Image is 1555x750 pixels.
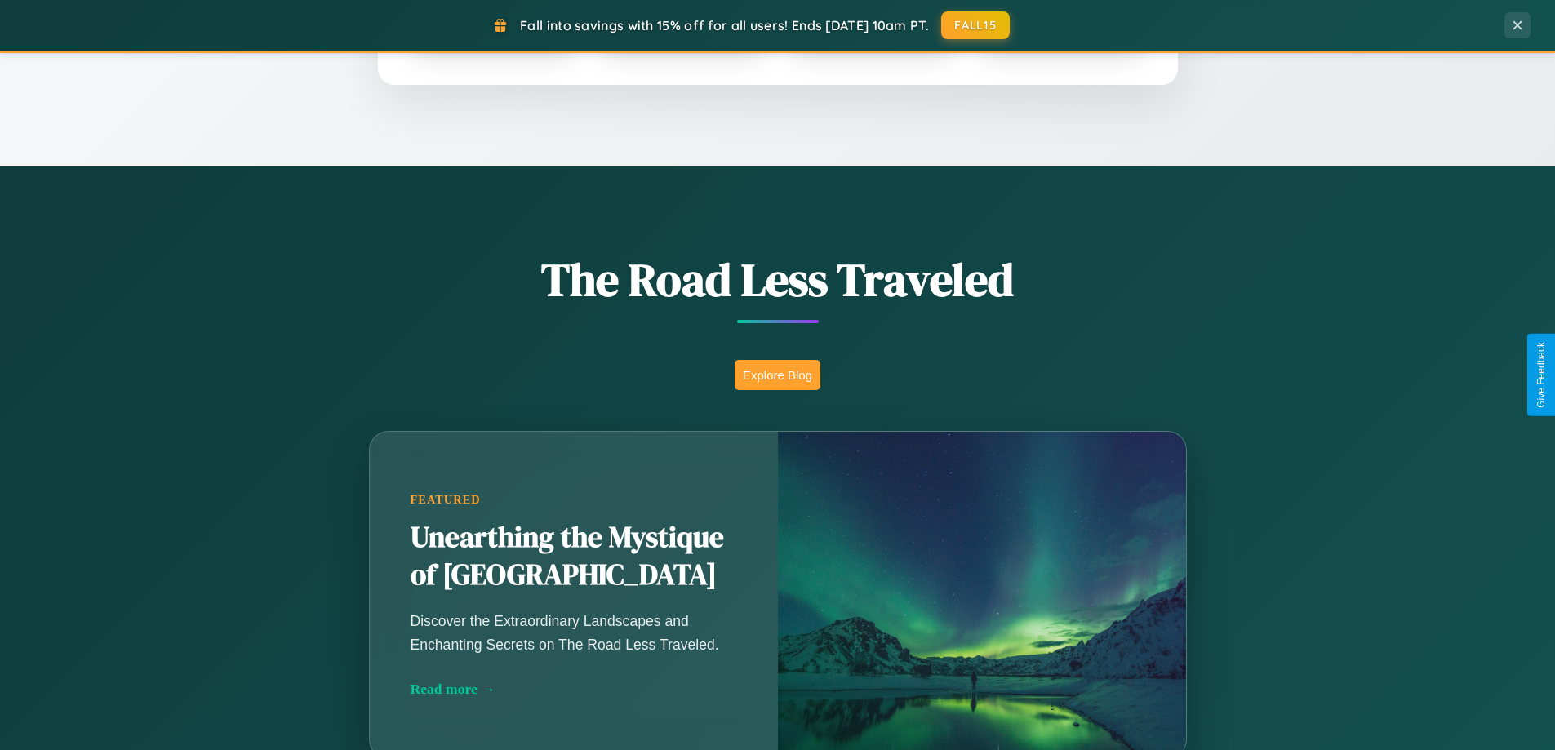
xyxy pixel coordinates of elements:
div: Read more → [411,681,737,698]
h1: The Road Less Traveled [288,248,1268,311]
p: Discover the Extraordinary Landscapes and Enchanting Secrets on The Road Less Traveled. [411,610,737,655]
h2: Unearthing the Mystique of [GEOGRAPHIC_DATA] [411,519,737,594]
span: Fall into savings with 15% off for all users! Ends [DATE] 10am PT. [520,17,929,33]
button: Explore Blog [735,360,820,390]
div: Featured [411,493,737,507]
div: Give Feedback [1535,342,1547,408]
button: FALL15 [941,11,1010,39]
